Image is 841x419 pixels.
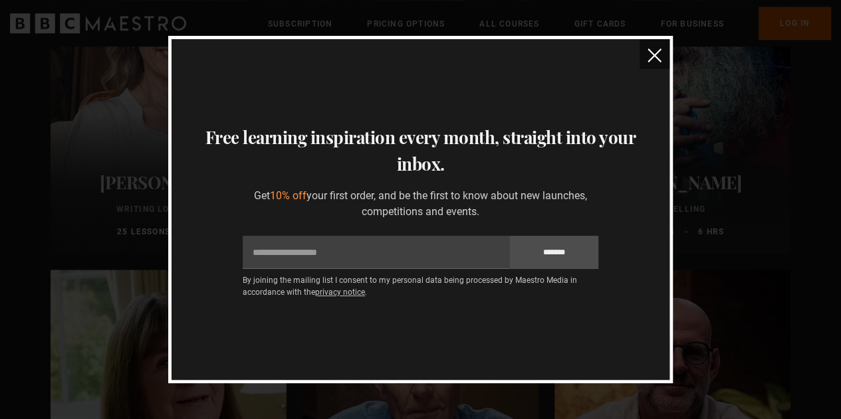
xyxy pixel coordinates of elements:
a: privacy notice [315,288,365,297]
h3: Free learning inspiration every month, straight into your inbox. [187,124,654,177]
button: close [640,39,669,69]
p: By joining the mailing list I consent to my personal data being processed by Maestro Media in acc... [243,274,598,298]
p: Get your first order, and be the first to know about new launches, competitions and events. [243,188,598,220]
span: 10% off [270,189,306,202]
